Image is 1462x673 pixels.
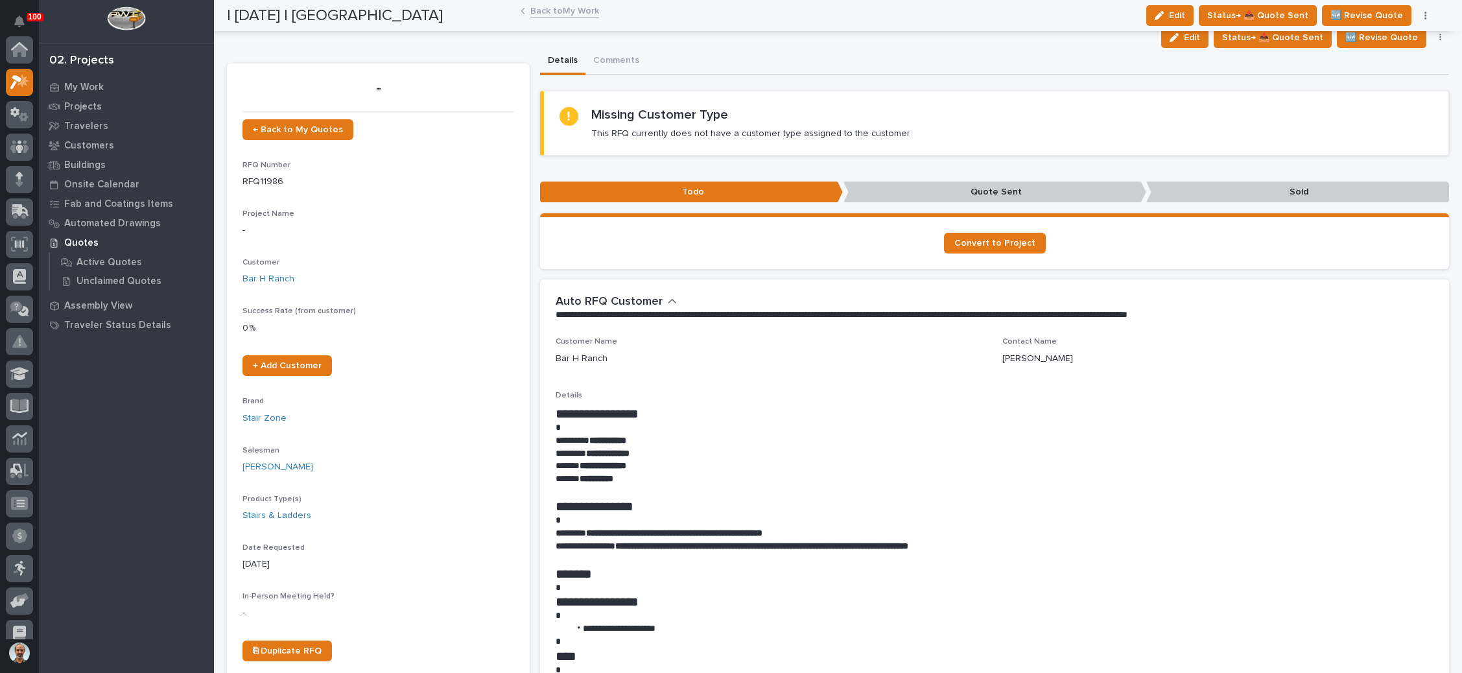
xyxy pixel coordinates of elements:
a: Stairs & Ladders [242,509,311,523]
span: Status→ 📤 Quote Sent [1222,30,1323,45]
p: [PERSON_NAME] [1002,352,1073,366]
span: Details [556,392,582,399]
p: 0 % [242,322,514,335]
button: Auto RFQ Customer [556,295,677,309]
span: Product Type(s) [242,495,301,503]
p: Projects [64,101,102,113]
p: Assembly View [64,300,132,312]
button: Details [540,48,585,75]
h2: Missing Customer Type [591,107,728,123]
a: Automated Drawings [39,213,214,233]
span: Convert to Project [954,239,1035,248]
a: Assembly View [39,296,214,315]
a: + Add Customer [242,355,332,376]
p: [DATE] [242,558,514,571]
p: Onsite Calendar [64,179,139,191]
p: Unclaimed Quotes [77,276,161,287]
p: Travelers [64,121,108,132]
p: RFQ11986 [242,175,514,189]
span: ← Back to My Quotes [253,125,343,134]
p: Todo [540,182,843,203]
p: Automated Drawings [64,218,161,230]
p: This RFQ currently does not have a customer type assigned to the customer [591,128,910,139]
h2: Auto RFQ Customer [556,295,663,309]
span: Project Name [242,210,294,218]
a: Convert to Project [944,233,1046,254]
div: Notifications100 [16,16,33,36]
span: RFQ Number [242,161,290,169]
a: Travelers [39,116,214,136]
a: Bar H Ranch [242,272,294,286]
span: Salesman [242,447,279,455]
p: - [242,79,514,98]
a: Unclaimed Quotes [50,272,214,290]
p: - [242,606,514,620]
p: - [242,224,514,237]
button: Comments [585,48,647,75]
a: ← Back to My Quotes [242,119,353,140]
span: 🆕 Revise Quote [1345,30,1418,45]
a: Onsite Calendar [39,174,214,194]
button: Notifications [6,8,33,35]
p: Buildings [64,159,106,171]
p: Fab and Coatings Items [64,198,173,210]
a: Back toMy Work [530,3,599,18]
a: Buildings [39,155,214,174]
p: Quotes [64,237,99,249]
p: Active Quotes [77,257,142,268]
a: Fab and Coatings Items [39,194,214,213]
span: Date Requested [242,544,305,552]
a: Projects [39,97,214,116]
span: + Add Customer [253,361,322,370]
a: [PERSON_NAME] [242,460,313,474]
a: Quotes [39,233,214,252]
a: Active Quotes [50,253,214,271]
p: Customers [64,140,114,152]
div: 02. Projects [49,54,114,68]
span: Customer [242,259,279,266]
p: Traveler Status Details [64,320,171,331]
button: 🆕 Revise Quote [1337,27,1426,48]
a: ⎘ Duplicate RFQ [242,641,332,661]
span: Brand [242,397,264,405]
p: Quote Sent [843,182,1146,203]
button: Edit [1161,27,1209,48]
button: users-avatar [6,639,33,667]
span: In-Person Meeting Held? [242,593,335,600]
p: Sold [1146,182,1449,203]
span: Success Rate (from customer) [242,307,356,315]
span: Edit [1184,32,1200,43]
p: 100 [29,12,41,21]
a: Stair Zone [242,412,287,425]
span: ⎘ Duplicate RFQ [253,646,322,655]
a: Traveler Status Details [39,315,214,335]
img: Workspace Logo [107,6,145,30]
a: Customers [39,136,214,155]
p: My Work [64,82,104,93]
button: Status→ 📤 Quote Sent [1214,27,1332,48]
a: My Work [39,77,214,97]
p: Bar H Ranch [556,352,607,366]
span: Customer Name [556,338,617,346]
span: Contact Name [1002,338,1057,346]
